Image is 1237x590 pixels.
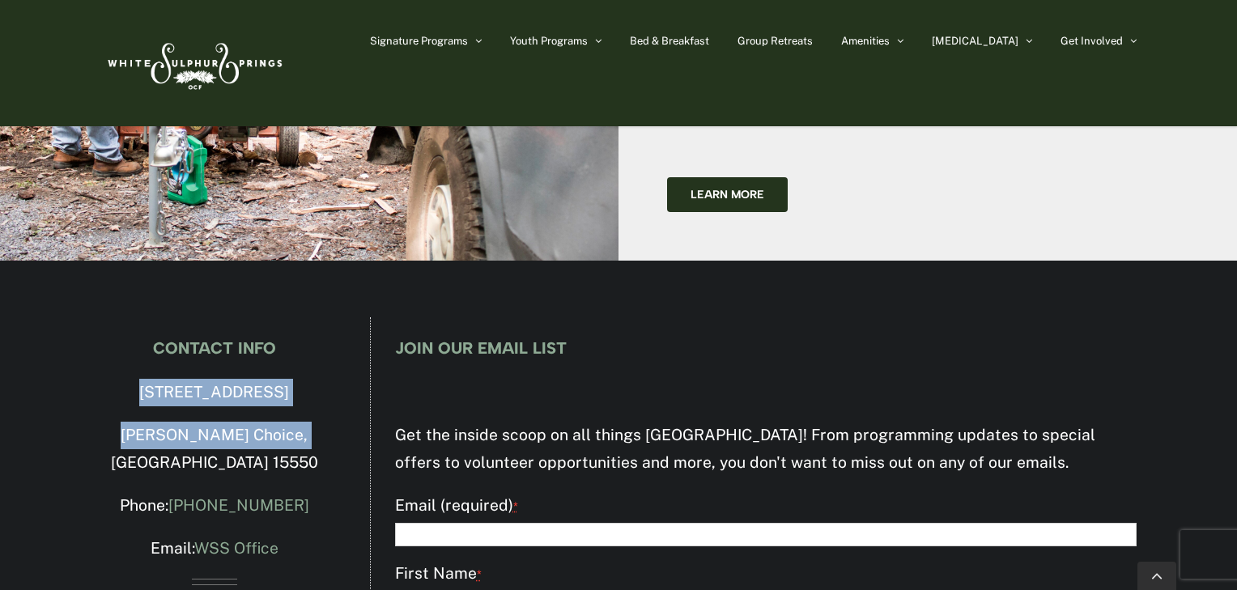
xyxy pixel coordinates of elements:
[194,539,278,557] a: WSS Office
[168,496,309,514] a: [PHONE_NUMBER]
[370,36,468,46] span: Signature Programs
[395,492,1137,520] label: Email (required)
[630,36,709,46] span: Bed & Breakfast
[100,379,329,406] p: [STREET_ADDRESS]
[738,36,813,46] span: Group Retreats
[395,339,1137,357] h4: JOIN OUR EMAIL LIST
[691,188,764,202] span: Learn more
[841,36,890,46] span: Amenities
[667,177,788,212] a: Learn more
[477,567,482,581] abbr: required
[100,422,329,477] p: [PERSON_NAME] Choice, [GEOGRAPHIC_DATA] 15550
[1061,36,1123,46] span: Get Involved
[100,492,329,520] p: Phone:
[100,535,329,562] p: Email:
[513,499,518,513] abbr: required
[510,36,588,46] span: Youth Programs
[100,25,287,101] img: White Sulphur Springs Logo
[395,560,1137,588] label: First Name
[932,36,1018,46] span: [MEDICAL_DATA]
[395,422,1137,477] p: Get the inside scoop on all things [GEOGRAPHIC_DATA]! From programming updates to special offers ...
[100,339,329,357] h4: CONTACT INFO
